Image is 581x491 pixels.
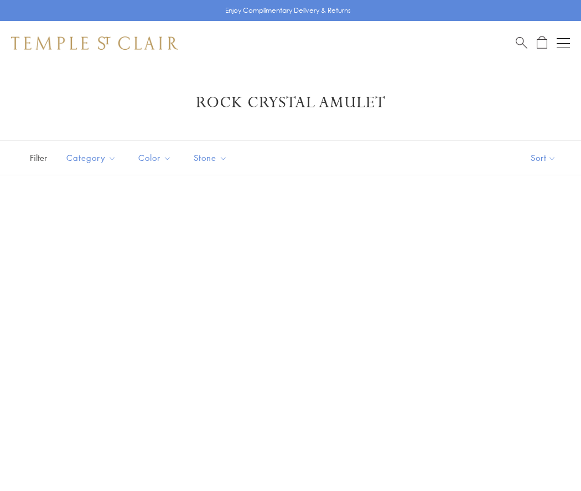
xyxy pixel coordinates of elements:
[28,93,553,113] h1: Rock Crystal Amulet
[58,145,124,170] button: Category
[130,145,180,170] button: Color
[61,151,124,165] span: Category
[185,145,236,170] button: Stone
[225,5,351,16] p: Enjoy Complimentary Delivery & Returns
[188,151,236,165] span: Stone
[11,36,178,50] img: Temple St. Clair
[133,151,180,165] span: Color
[516,36,527,50] a: Search
[557,36,570,50] button: Open navigation
[506,141,581,175] button: Show sort by
[537,36,547,50] a: Open Shopping Bag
